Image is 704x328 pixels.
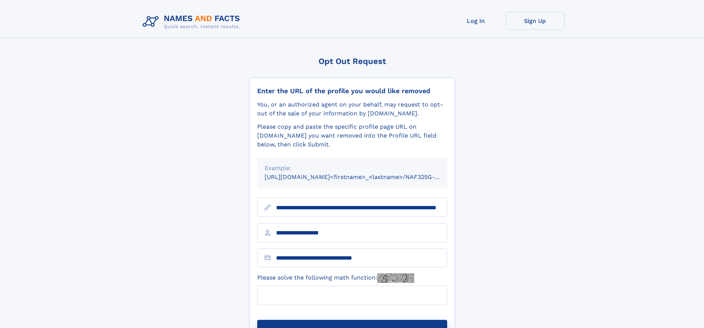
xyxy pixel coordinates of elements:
div: Opt Out Request [249,57,455,66]
a: Log In [446,12,506,30]
a: Sign Up [506,12,565,30]
div: Please copy and paste the specific profile page URL on [DOMAIN_NAME] you want removed into the Pr... [257,122,447,149]
div: You, or an authorized agent on your behalf, may request to opt-out of the sale of your informatio... [257,100,447,118]
img: Logo Names and Facts [140,12,246,32]
label: Please solve the following math function: [257,273,414,283]
div: Enter the URL of the profile you would like removed [257,87,447,95]
small: [URL][DOMAIN_NAME]<firstname>_<lastname>/NAF325G-xxxxxxxx [265,173,461,180]
div: Example: [265,164,440,173]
